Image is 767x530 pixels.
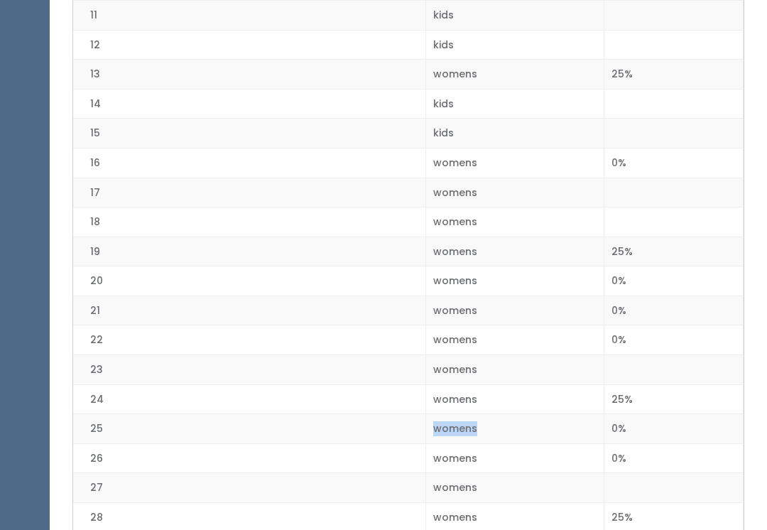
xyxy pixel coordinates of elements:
td: 25 [73,414,425,444]
td: womens [425,414,604,444]
td: 0% [604,296,744,325]
td: 12 [73,30,425,60]
td: kids [425,1,604,31]
td: 25% [604,60,744,90]
td: womens [425,325,604,355]
td: womens [425,355,604,384]
td: womens [425,443,604,473]
td: womens [425,296,604,325]
td: 16 [73,148,425,178]
td: 15 [73,119,425,148]
td: 14 [73,89,425,119]
td: 21 [73,296,425,325]
td: 26 [73,443,425,473]
td: kids [425,30,604,60]
td: 25% [604,384,744,414]
td: 27 [73,473,425,503]
td: 18 [73,207,425,237]
td: 24 [73,384,425,414]
td: kids [425,119,604,148]
td: 25% [604,237,744,266]
td: 0% [604,266,744,296]
td: womens [425,60,604,90]
td: kids [425,89,604,119]
td: womens [425,266,604,296]
td: 22 [73,325,425,355]
td: 11 [73,1,425,31]
td: 0% [604,325,744,355]
td: womens [425,237,604,266]
td: 0% [604,414,744,444]
td: womens [425,473,604,503]
td: womens [425,207,604,237]
td: 20 [73,266,425,296]
td: 17 [73,178,425,207]
td: womens [425,148,604,178]
td: 13 [73,60,425,90]
td: womens [425,384,604,414]
td: 23 [73,355,425,384]
td: 0% [604,443,744,473]
td: 0% [604,148,744,178]
td: 19 [73,237,425,266]
td: womens [425,178,604,207]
